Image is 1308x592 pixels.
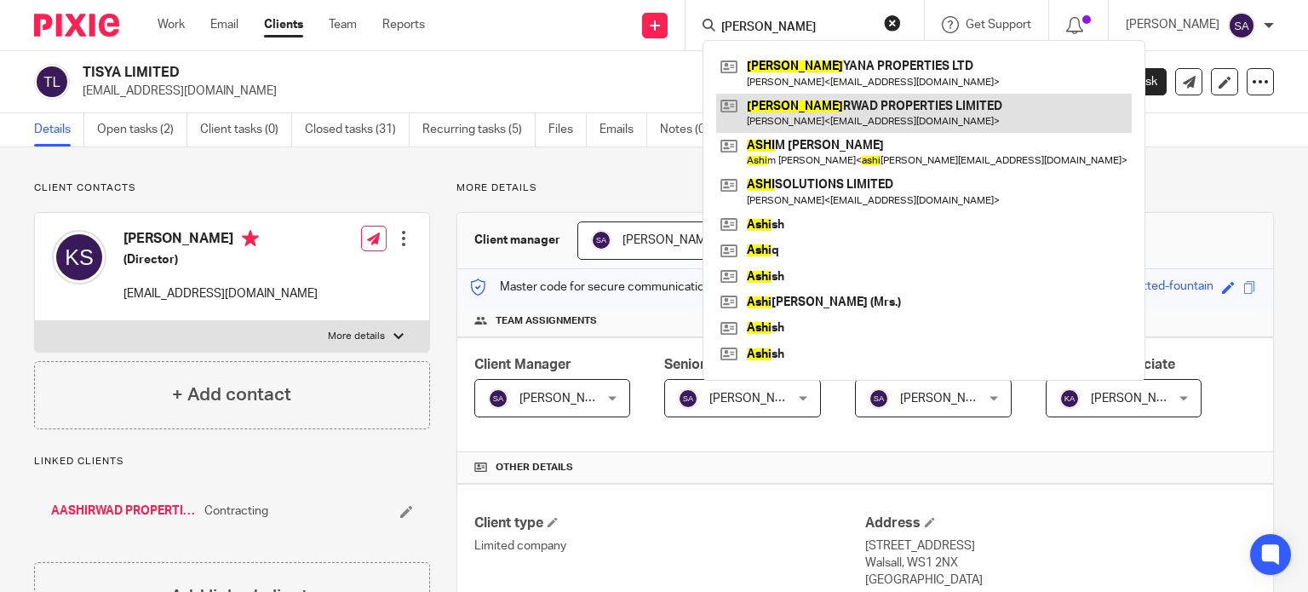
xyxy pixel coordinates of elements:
[382,16,425,33] a: Reports
[474,514,865,532] h4: Client type
[51,503,196,520] a: AASHIRWAD PROPERTIES LIMITED
[474,537,865,555] p: Limited company
[329,16,357,33] a: Team
[305,113,410,147] a: Closed tasks (31)
[548,113,587,147] a: Files
[83,64,851,82] h2: TISYA LIMITED
[34,113,84,147] a: Details
[470,279,764,296] p: Master code for secure communications and files
[496,314,597,328] span: Team assignments
[865,514,1256,532] h4: Address
[865,555,1256,572] p: Walsall, WS1 2NX
[1059,388,1080,409] img: svg%3E
[474,358,571,371] span: Client Manager
[123,251,318,268] h5: (Director)
[865,537,1256,555] p: [STREET_ADDRESS]
[200,113,292,147] a: Client tasks (0)
[519,393,613,405] span: [PERSON_NAME]
[34,455,430,468] p: Linked clients
[900,393,994,405] span: [PERSON_NAME]
[720,20,873,36] input: Search
[599,113,647,147] a: Emails
[1228,12,1255,39] img: svg%3E
[622,234,716,246] span: [PERSON_NAME]
[966,19,1031,31] span: Get Support
[242,230,259,247] i: Primary
[1091,393,1185,405] span: [PERSON_NAME]
[52,230,106,285] img: svg%3E
[158,16,185,33] a: Work
[83,83,1042,100] p: [EMAIL_ADDRESS][DOMAIN_NAME]
[496,461,573,474] span: Other details
[1126,16,1219,33] p: [PERSON_NAME]
[678,388,698,409] img: svg%3E
[664,358,783,371] span: Senior Accountant
[422,113,536,147] a: Recurring tasks (5)
[34,14,119,37] img: Pixie
[474,232,560,249] h3: Client manager
[172,382,291,408] h4: + Add contact
[660,113,722,147] a: Notes (0)
[34,181,430,195] p: Client contacts
[328,330,385,343] p: More details
[204,503,268,520] span: Contracting
[97,113,187,147] a: Open tasks (2)
[884,14,901,32] button: Clear
[869,388,889,409] img: svg%3E
[709,393,803,405] span: [PERSON_NAME]
[264,16,303,33] a: Clients
[591,230,611,250] img: svg%3E
[865,572,1256,589] p: [GEOGRAPHIC_DATA]
[210,16,238,33] a: Email
[488,388,508,409] img: svg%3E
[123,230,318,251] h4: [PERSON_NAME]
[456,181,1274,195] p: More details
[123,285,318,302] p: [EMAIL_ADDRESS][DOMAIN_NAME]
[34,64,70,100] img: svg%3E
